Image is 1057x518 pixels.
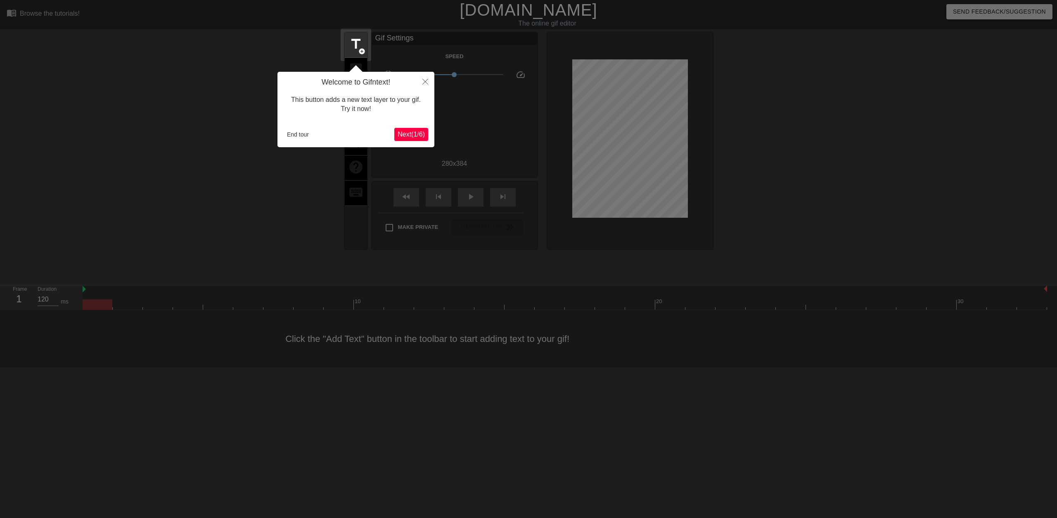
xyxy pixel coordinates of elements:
button: Next [394,128,428,141]
button: End tour [284,128,312,141]
div: This button adds a new text layer to your gif. Try it now! [284,87,428,122]
span: Next ( 1 / 6 ) [398,131,425,138]
button: Close [416,72,434,91]
h4: Welcome to Gifntext! [284,78,428,87]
